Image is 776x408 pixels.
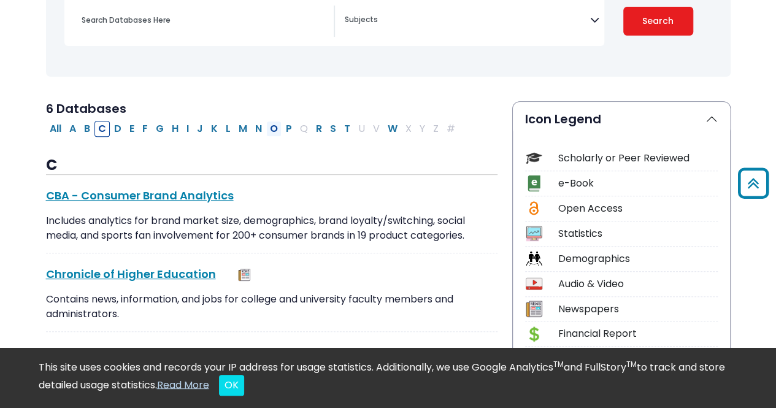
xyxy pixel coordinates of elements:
[558,201,718,216] div: Open Access
[46,266,216,282] a: Chronicle of Higher Education
[193,121,207,137] button: Filter Results J
[558,176,718,191] div: e-Book
[183,121,193,137] button: Filter Results I
[384,121,401,137] button: Filter Results W
[558,151,718,166] div: Scholarly or Peer Reviewed
[513,102,730,136] button: Icon Legend
[46,156,497,175] h3: C
[207,121,221,137] button: Filter Results K
[252,121,266,137] button: Filter Results N
[157,377,209,391] a: Read More
[558,277,718,291] div: Audio & Video
[126,121,138,137] button: Filter Results E
[526,326,542,342] img: Icon Financial Report
[282,121,296,137] button: Filter Results P
[312,121,326,137] button: Filter Results R
[626,359,637,369] sup: TM
[526,225,542,242] img: Icon Statistics
[526,200,542,217] img: Icon Open Access
[46,345,139,360] a: CINAHL Ultimate
[326,121,340,137] button: Filter Results S
[139,121,152,137] button: Filter Results F
[39,360,738,396] div: This site uses cookies and records your IP address for usage statistics. Additionally, we use Goo...
[80,121,94,137] button: Filter Results B
[168,121,182,137] button: Filter Results H
[558,252,718,266] div: Demographics
[340,121,354,137] button: Filter Results T
[734,173,773,193] a: Back to Top
[238,269,250,281] img: Newspapers
[152,121,167,137] button: Filter Results G
[558,226,718,241] div: Statistics
[46,100,126,117] span: 6 Databases
[623,7,693,36] button: Submit for Search Results
[526,301,542,317] img: Icon Newspapers
[222,121,234,137] button: Filter Results L
[558,326,718,341] div: Financial Report
[266,121,282,137] button: Filter Results O
[46,214,497,243] p: Includes analytics for brand market size, demographics, brand loyalty/switching, social media, an...
[110,121,125,137] button: Filter Results D
[526,250,542,267] img: Icon Demographics
[74,11,334,29] input: Search database by title or keyword
[66,121,80,137] button: Filter Results A
[94,121,110,137] button: Filter Results C
[46,121,460,135] div: Alpha-list to filter by first letter of database name
[46,188,234,203] a: CBA - Consumer Brand Analytics
[345,16,590,26] textarea: Search
[526,150,542,166] img: Icon Scholarly or Peer Reviewed
[235,121,251,137] button: Filter Results M
[526,275,542,292] img: Icon Audio & Video
[553,359,564,369] sup: TM
[558,302,718,317] div: Newspapers
[46,121,65,137] button: All
[219,375,244,396] button: Close
[526,175,542,191] img: Icon e-Book
[46,292,497,321] p: Contains news, information, and jobs for college and university faculty members and administrators.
